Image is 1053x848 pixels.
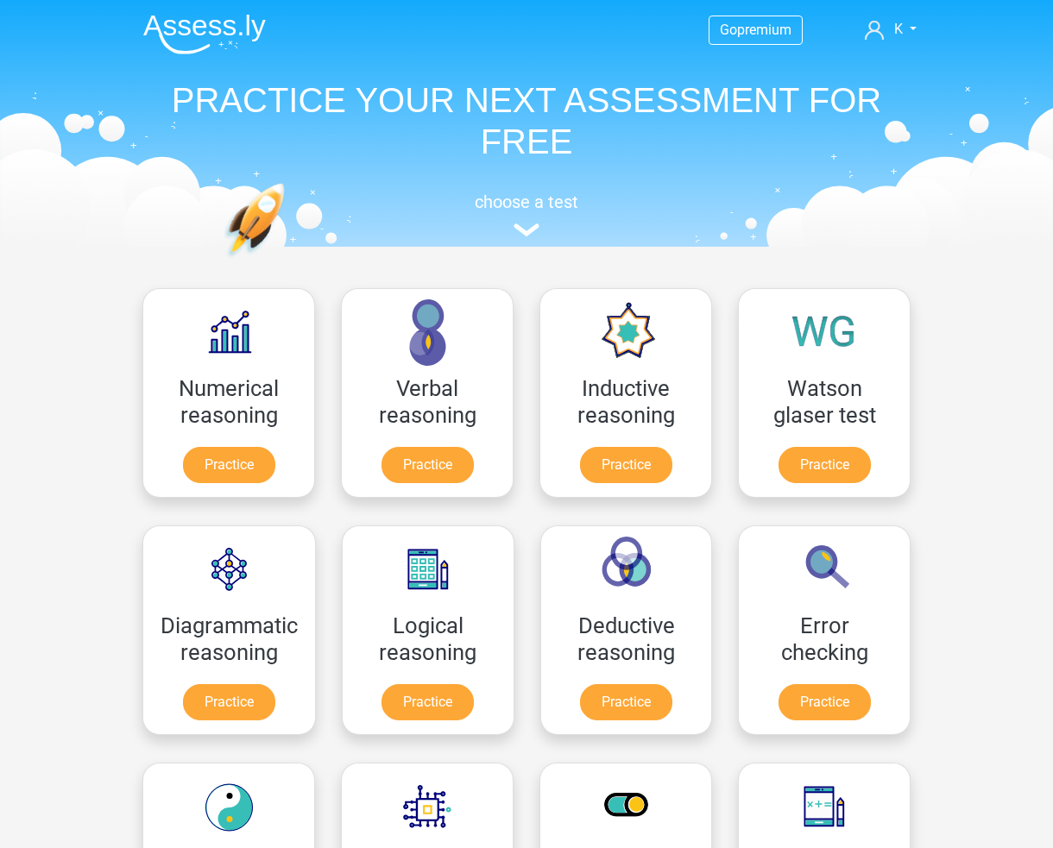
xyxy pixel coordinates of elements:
[779,684,871,720] a: Practice
[129,79,924,162] h1: PRACTICE YOUR NEXT ASSESSMENT FOR FREE
[381,684,474,720] a: Practice
[709,18,802,41] a: Gopremium
[894,21,903,37] span: K
[779,447,871,483] a: Practice
[129,192,924,212] h5: choose a test
[580,684,672,720] a: Practice
[381,447,474,483] a: Practice
[129,192,924,237] a: choose a test
[737,22,791,38] span: premium
[514,223,539,236] img: assessment
[183,684,275,720] a: Practice
[224,183,351,339] img: practice
[143,14,266,54] img: Assessly
[720,22,737,38] span: Go
[580,447,672,483] a: Practice
[183,447,275,483] a: Practice
[858,19,924,40] a: K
